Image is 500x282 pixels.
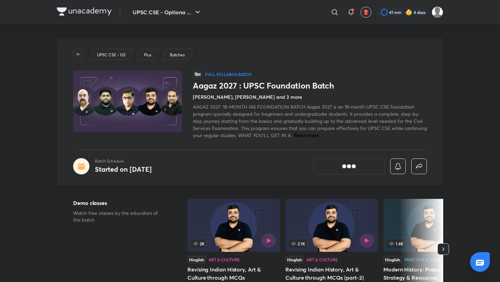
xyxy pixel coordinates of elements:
div: Hinglish [187,256,206,263]
span: 2K [191,240,206,248]
div: Hinglish [285,256,304,263]
img: Thumbnail [72,70,183,132]
div: Art & Culture [306,258,338,262]
img: Ayush Kumar [432,6,443,18]
button: avatar [361,7,371,18]
div: Hinglish [383,256,402,263]
h4: [PERSON_NAME], [PERSON_NAME] and 3 more [193,93,302,100]
span: हिN [193,71,202,78]
h1: Aagaz 2027 : UPSC Foundation Batch [193,81,427,91]
h4: Started on [DATE] [95,165,152,174]
p: Batch Schedule [95,158,152,164]
button: UPSC CSE - Optiona ... [129,5,206,19]
img: Company Logo [57,7,112,16]
h5: Demo classes [73,199,166,207]
p: Full Syllabus Batch [205,72,251,77]
p: Watch free classes by the educators of this batch [73,210,166,223]
a: Plus [143,52,153,58]
p: UPSC CSE - GS [97,52,126,58]
h5: Revising Indian History, Art & Culture through MCQs (part-2) [285,265,378,282]
p: Batches [170,52,185,58]
p: Plus [144,52,151,58]
div: Art & Culture [209,258,240,262]
a: UPSC CSE - GS [96,52,127,58]
h5: Revising Indian History, Art & Culture through MCQs [187,265,280,282]
h5: Modern History: Preparation Strategy & Resources [383,265,476,282]
button: [object Object] [313,158,385,174]
a: Batches [169,52,186,58]
span: 2.1K [289,240,306,248]
span: AAGAZ 2027: 18-MONTH IAS FOUNDATION BATCH Aagaz 2027 is an 18-month UPSC CSE foundation program s... [193,104,427,138]
span: Read more [294,132,319,138]
img: avatar [363,9,369,15]
span: 1.4K [387,240,405,248]
a: Company Logo [57,7,112,17]
img: streak [405,9,412,16]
